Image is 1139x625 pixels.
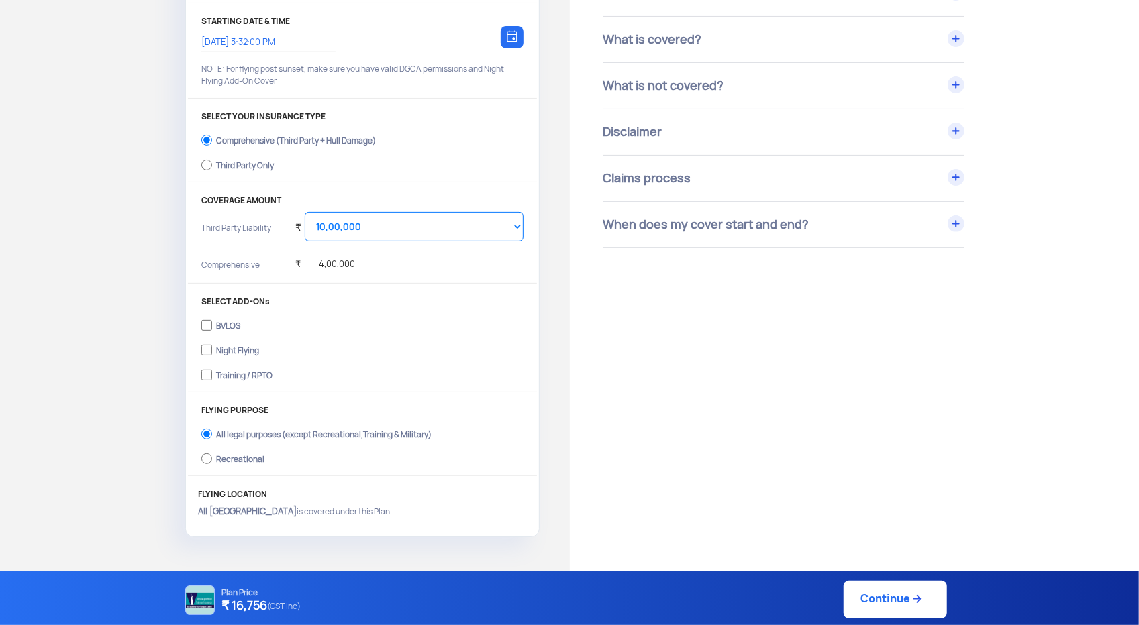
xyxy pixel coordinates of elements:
[201,196,523,205] p: COVERAGE AMOUNT
[201,259,285,279] p: Comprehensive
[201,17,523,26] p: STARTING DATE & TIME
[201,112,523,121] p: SELECT YOUR INSURANCE TYPE
[185,585,215,615] img: NATIONAL
[603,17,965,62] div: What is covered?
[603,202,965,247] div: When does my cover start and end?
[201,131,212,150] input: Comprehensive (Third Party + Hull Damage)
[603,156,965,201] div: Claims process
[295,205,301,242] div: ₹
[201,424,212,443] input: All legal purposes (except Recreational,Training & Military)
[507,30,517,42] img: calendar-icon
[216,430,432,435] div: All legal purposes (except Recreational,Training & Military)
[198,506,526,518] p: is covered under this Plan
[201,316,212,335] input: BVLOS
[201,406,523,415] p: FLYING PURPOSE
[603,63,965,109] div: What is not covered?
[201,63,523,87] p: NOTE: For flying post sunset, make sure you have valid DGCA permissions and Night Flying Add-On C...
[216,321,240,327] div: BVLOS
[201,365,212,384] input: Training / RPTO
[201,222,285,252] p: Third Party Liability
[201,341,212,359] input: Night Flying
[198,506,297,517] strong: All [GEOGRAPHIC_DATA]
[201,449,212,468] input: Recreational
[267,598,301,615] span: (GST inc)
[216,136,376,141] div: Comprehensive (Third Party + Hull Damage)
[216,161,274,166] div: Third Party Only
[221,598,301,615] h4: ₹ 16,756
[198,490,526,499] p: FLYING LOCATION
[201,156,212,174] input: Third Party Only
[603,109,965,155] div: Disclaimer
[216,346,259,351] div: Night Flying
[221,588,301,598] p: Plan Price
[216,455,264,460] div: Recreational
[910,592,924,606] img: ic_arrow_forward_blue.svg
[216,371,273,376] div: Training / RPTO
[844,581,947,618] a: Continue
[295,242,355,279] div: ₹ 4,00,000
[201,297,523,306] p: SELECT ADD-ONs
